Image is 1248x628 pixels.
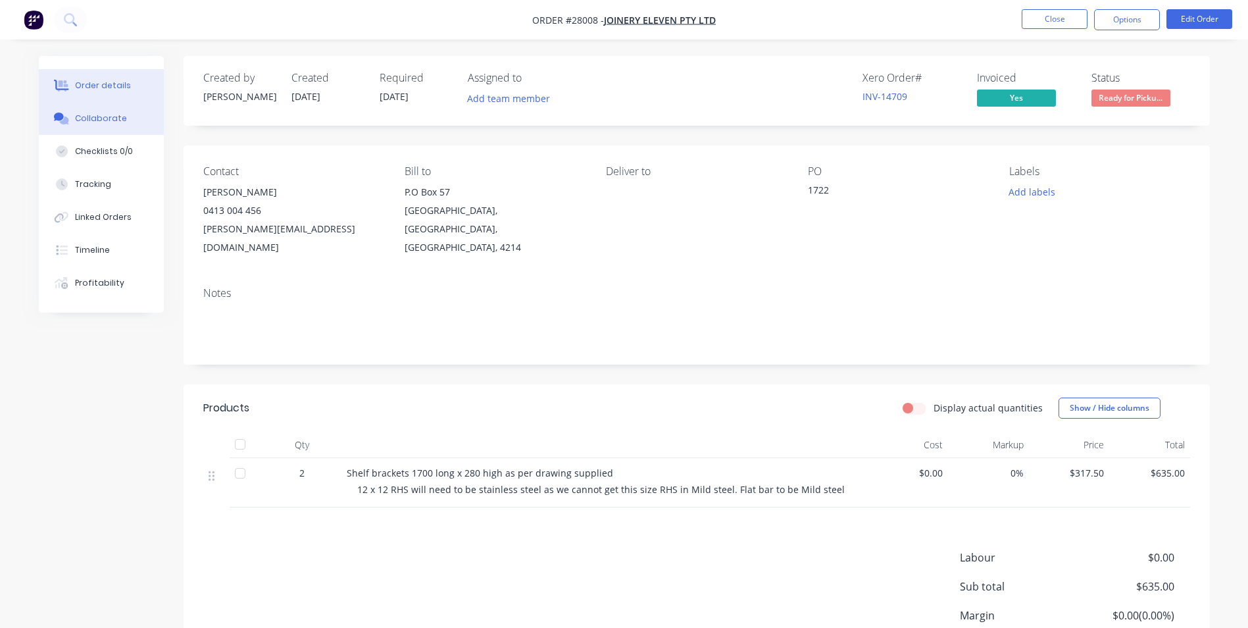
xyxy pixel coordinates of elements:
div: Checklists 0/0 [75,145,133,157]
div: PO [808,165,988,178]
a: INV-14709 [862,90,907,103]
span: Labour [960,550,1077,565]
div: Notes [203,287,1190,300]
div: Markup [948,432,1029,458]
div: Deliver to [606,165,786,178]
button: Add team member [460,90,557,107]
div: 0413 004 456 [203,201,384,220]
span: $0.00 ( 0.00 %) [1076,608,1174,623]
div: P.O Box 57 [405,183,585,201]
div: [GEOGRAPHIC_DATA], [GEOGRAPHIC_DATA], [GEOGRAPHIC_DATA], 4214 [405,201,585,257]
div: Created by [203,72,276,84]
div: Profitability [75,277,124,289]
button: Timeline [39,234,164,267]
span: Order #28008 - [532,14,604,26]
span: [DATE] [380,90,409,103]
span: 2 [299,466,305,480]
img: Factory [24,10,43,30]
label: Display actual quantities [934,401,1043,415]
div: Order details [75,80,131,92]
span: Sub total [960,579,1077,594]
span: $0.00 [873,466,943,480]
div: Bill to [405,165,585,178]
div: 1722 [808,183,972,201]
div: Xero Order # [862,72,961,84]
button: Checklists 0/0 [39,135,164,168]
div: Labels [1009,165,1189,178]
div: [PERSON_NAME] [203,183,384,201]
a: Joinery Eleven Pty Ltd [604,14,716,26]
div: Status [1091,72,1190,84]
span: [DATE] [291,90,320,103]
span: Margin [960,608,1077,623]
span: 0% [953,466,1024,480]
div: Required [380,72,452,84]
button: Order details [39,69,164,102]
span: Yes [977,90,1056,106]
span: 12 x 12 RHS will need to be stainless steel as we cannot get this size RHS in Mild steel. Flat ba... [357,483,845,496]
button: Ready for Picku... [1091,90,1170,109]
button: Close [1022,9,1087,29]
div: Tracking [75,178,111,190]
div: Created [291,72,364,84]
button: Add labels [1002,183,1062,201]
button: Linked Orders [39,201,164,234]
span: Shelf brackets 1700 long x 280 high as per drawing supplied [347,467,613,479]
button: Profitability [39,267,164,300]
span: $317.50 [1034,466,1105,480]
span: Ready for Picku... [1091,90,1170,106]
div: Collaborate [75,113,127,124]
div: Products [203,400,249,416]
div: Timeline [75,244,110,256]
div: [PERSON_NAME] [203,90,276,103]
button: Show / Hide columns [1059,398,1161,419]
button: Tracking [39,168,164,201]
div: Invoiced [977,72,1076,84]
button: Edit Order [1166,9,1232,29]
div: Cost [868,432,949,458]
button: Add team member [468,90,557,107]
span: $0.00 [1076,550,1174,565]
div: P.O Box 57[GEOGRAPHIC_DATA], [GEOGRAPHIC_DATA], [GEOGRAPHIC_DATA], 4214 [405,183,585,257]
div: Contact [203,165,384,178]
button: Options [1094,9,1160,30]
div: [PERSON_NAME]0413 004 456[PERSON_NAME][EMAIL_ADDRESS][DOMAIN_NAME] [203,183,384,257]
span: $635.00 [1114,466,1185,480]
div: Total [1109,432,1190,458]
div: Assigned to [468,72,599,84]
div: Price [1029,432,1110,458]
button: Collaborate [39,102,164,135]
div: [PERSON_NAME][EMAIL_ADDRESS][DOMAIN_NAME] [203,220,384,257]
div: Linked Orders [75,211,132,223]
span: $635.00 [1076,579,1174,594]
div: Qty [262,432,341,458]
